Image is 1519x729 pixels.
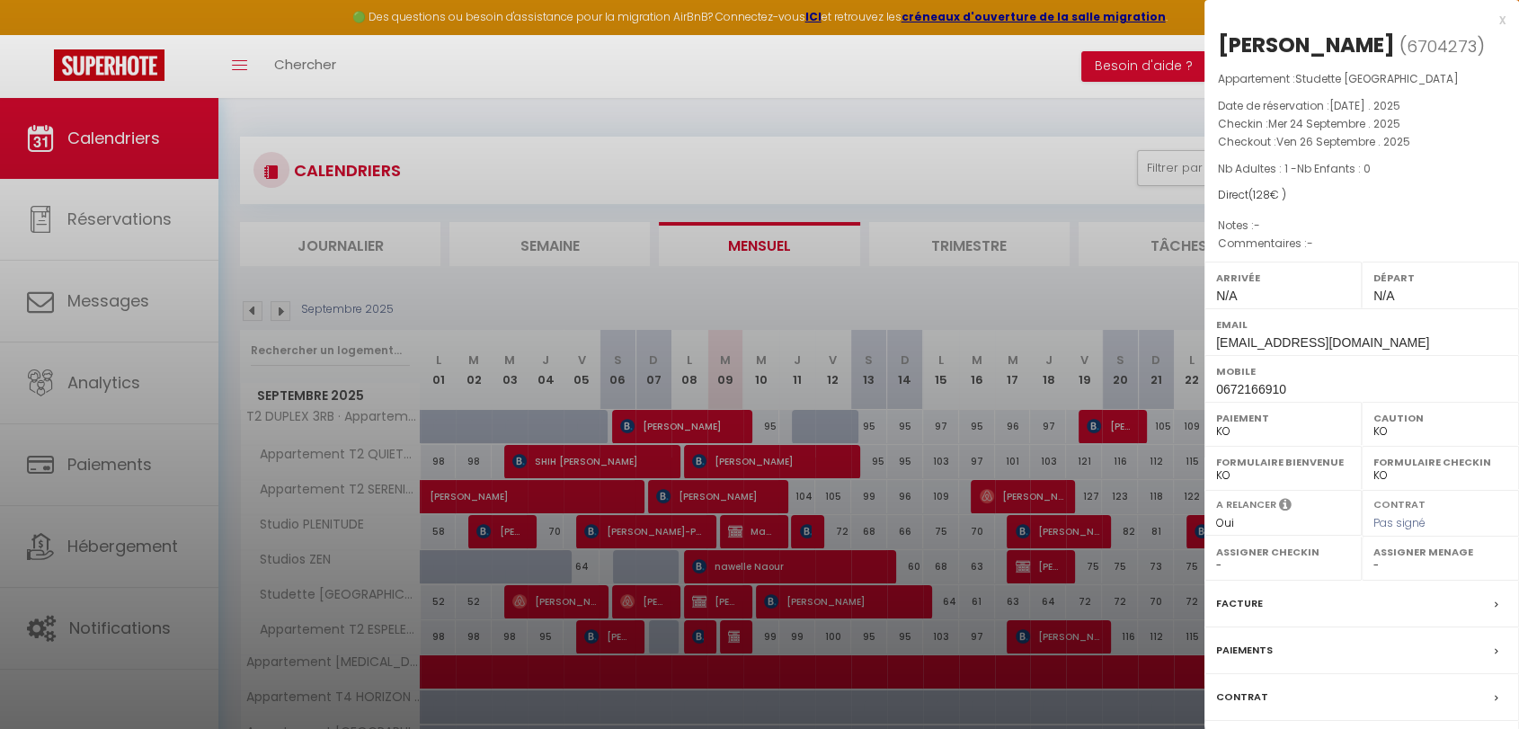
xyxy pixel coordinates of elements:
[1407,35,1477,58] span: 6704273
[1216,641,1273,660] label: Paiements
[1216,543,1350,561] label: Assigner Checkin
[1373,289,1394,303] span: N/A
[1218,133,1506,151] p: Checkout :
[1307,236,1313,251] span: -
[1297,161,1371,176] span: Nb Enfants : 0
[1373,497,1426,509] label: Contrat
[1216,497,1276,512] label: A relancer
[1216,289,1237,303] span: N/A
[1373,543,1507,561] label: Assigner Menage
[1399,33,1485,58] span: ( )
[1218,161,1371,176] span: Nb Adultes : 1 -
[1373,409,1507,427] label: Caution
[1204,9,1506,31] div: x
[1218,97,1506,115] p: Date de réservation :
[1216,362,1507,380] label: Mobile
[1216,453,1350,471] label: Formulaire Bienvenue
[1373,269,1507,287] label: Départ
[1279,497,1292,517] i: Sélectionner OUI si vous souhaiter envoyer les séquences de messages post-checkout
[1216,316,1507,333] label: Email
[1254,218,1260,233] span: -
[1329,98,1400,113] span: [DATE] . 2025
[1216,382,1286,396] span: 0672166910
[1218,187,1506,204] div: Direct
[1253,187,1270,202] span: 128
[1218,235,1506,253] p: Commentaires :
[1373,453,1507,471] label: Formulaire Checkin
[14,7,68,61] button: Ouvrir le widget de chat LiveChat
[1216,688,1268,707] label: Contrat
[1216,335,1429,350] span: [EMAIL_ADDRESS][DOMAIN_NAME]
[1268,116,1400,131] span: Mer 24 Septembre . 2025
[1276,134,1410,149] span: Ven 26 Septembre . 2025
[1373,515,1426,530] span: Pas signé
[1218,115,1506,133] p: Checkin :
[1248,187,1286,202] span: ( € )
[1216,409,1350,427] label: Paiement
[1218,70,1506,88] p: Appartement :
[1218,217,1506,235] p: Notes :
[1218,31,1395,59] div: [PERSON_NAME]
[1216,594,1263,613] label: Facture
[1216,269,1350,287] label: Arrivée
[1295,71,1459,86] span: Studette [GEOGRAPHIC_DATA]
